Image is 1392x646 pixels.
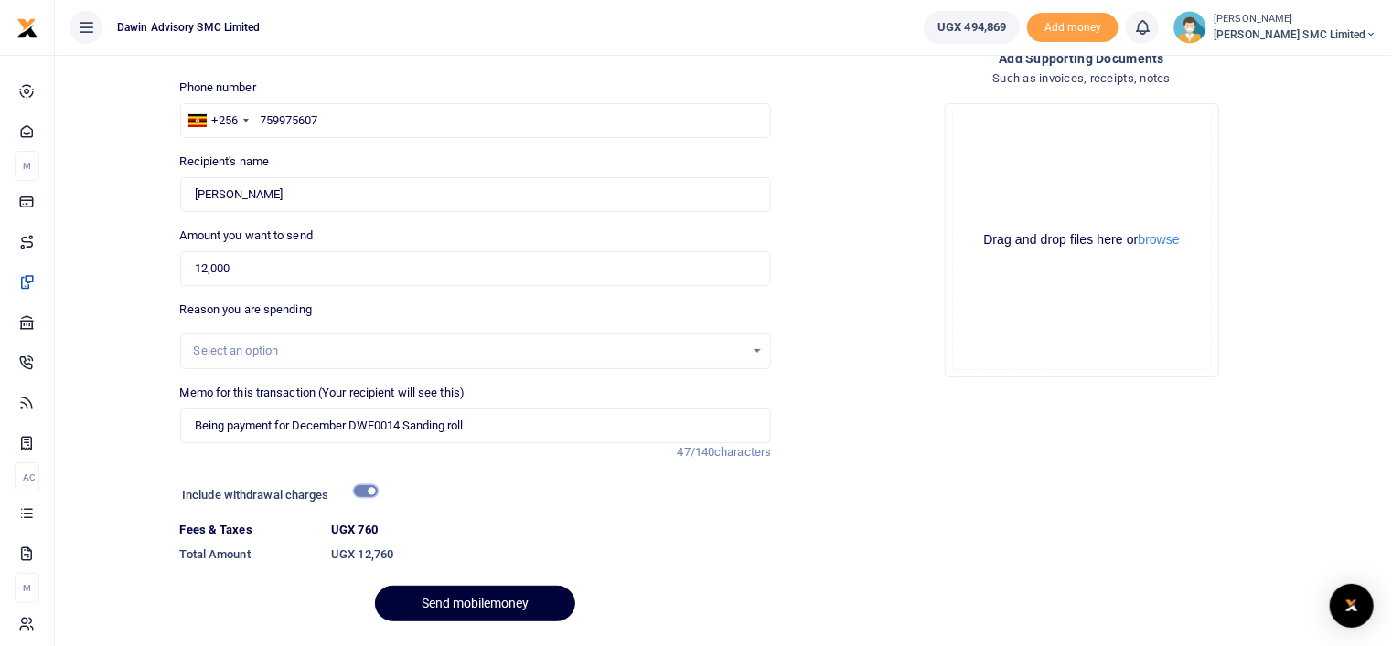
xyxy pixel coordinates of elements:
[182,488,369,503] h6: Include withdrawal charges
[180,227,313,245] label: Amount you want to send
[331,521,378,539] label: UGX 760
[15,573,39,603] li: M
[180,79,256,97] label: Phone number
[953,231,1211,249] div: Drag and drop files here or
[173,521,325,539] dt: Fees & Taxes
[110,19,268,36] span: Dawin Advisory SMC Limited
[1027,13,1119,43] span: Add money
[180,384,466,402] label: Memo for this transaction (Your recipient will see this)
[180,547,317,562] h6: Total Amount
[786,48,1377,69] h4: Add supporting Documents
[937,18,1006,37] span: UGX 494,869
[16,17,38,39] img: logo-small
[1214,26,1377,43] span: [PERSON_NAME] SMC Limited
[212,111,238,130] div: +256
[180,177,772,212] input: MTN & Airtel numbers are validated
[180,103,772,138] input: Enter phone number
[945,103,1219,377] div: File Uploader
[1027,13,1119,43] li: Toup your wallet
[331,547,771,562] h6: UGX 12,760
[1330,584,1374,628] div: Open Intercom Messenger
[180,153,270,171] label: Recipient's name
[924,11,1020,44] a: UGX 494,869
[194,342,745,360] div: Select an option
[678,445,715,459] span: 47/140
[786,69,1377,89] h4: Such as invoices, receipts, notes
[1173,11,1377,44] a: profile-user [PERSON_NAME] [PERSON_NAME] SMC Limited
[180,251,772,286] input: UGX
[375,586,575,621] button: Send mobilemoney
[15,462,39,492] li: Ac
[1027,19,1119,33] a: Add money
[714,445,771,459] span: characters
[1214,12,1377,27] small: [PERSON_NAME]
[16,20,38,34] a: logo-small logo-large logo-large
[181,104,254,137] div: Uganda: +256
[180,301,312,319] label: Reason you are spending
[1139,233,1180,246] button: browse
[180,408,772,443] input: Enter extra information
[15,151,39,181] li: M
[916,11,1027,44] li: Wallet ballance
[1173,11,1206,44] img: profile-user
